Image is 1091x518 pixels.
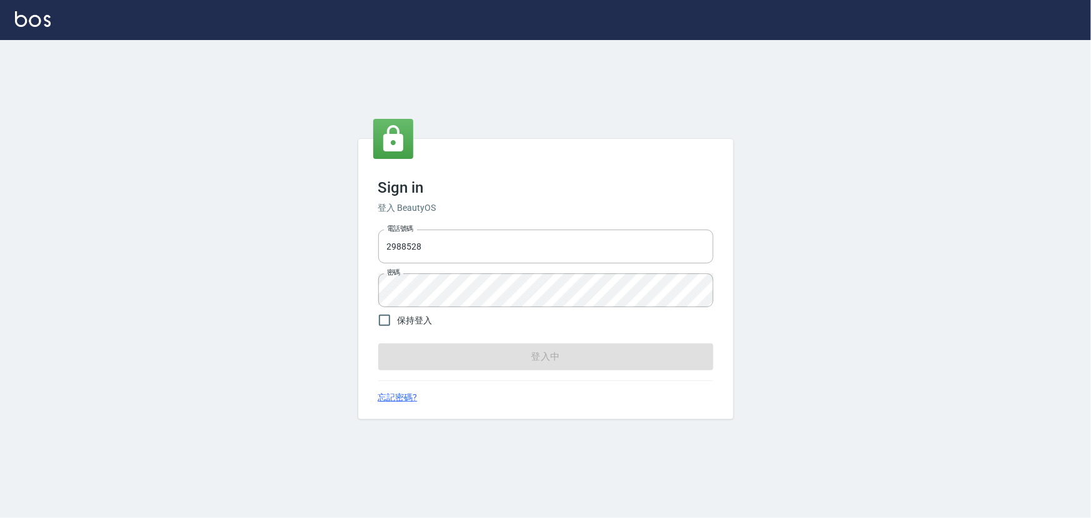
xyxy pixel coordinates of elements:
[15,11,51,27] img: Logo
[398,314,433,327] span: 保持登入
[387,224,413,233] label: 電話號碼
[387,268,400,277] label: 密碼
[378,391,418,404] a: 忘記密碼?
[378,201,713,215] h6: 登入 BeautyOS
[378,179,713,196] h3: Sign in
